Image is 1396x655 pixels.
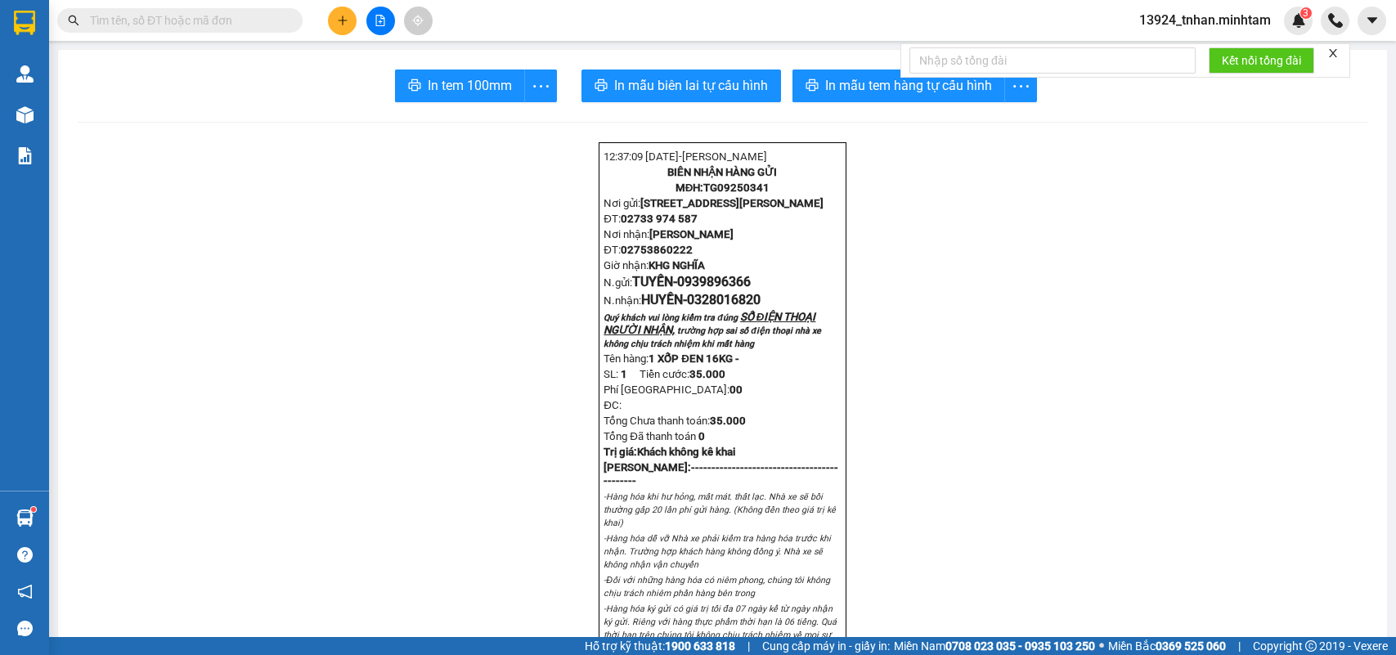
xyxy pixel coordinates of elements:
[687,292,761,307] span: 0328016820
[667,166,777,178] strong: BIÊN NHẬN HÀNG GỬI
[703,182,770,194] span: TG09250341
[698,430,705,442] span: 0
[604,311,815,336] span: SỐ ĐIỆN THOẠI NGƯỜI NHẬN,
[1126,10,1284,30] span: 13924_tnhan.minhtam
[604,446,637,458] span: Trị giá:
[604,461,838,487] strong: [PERSON_NAME]:--------------------------------------------
[637,446,735,458] span: Khách không kê khai
[604,430,696,442] span: Tổng Đã thanh toán
[1358,7,1386,35] button: caret-down
[366,7,395,35] button: file-add
[1365,13,1380,28] span: caret-down
[604,325,821,349] span: trường hợp sai số điện thoại nhà xe không chịu trách nhiệm khi mất hàng
[762,637,890,655] span: Cung cấp máy in - giấy in:
[1328,13,1343,28] img: phone-icon
[16,106,34,123] img: warehouse-icon
[640,197,824,209] span: [STREET_ADDRESS][PERSON_NAME]
[665,639,735,653] strong: 1900 633 818
[604,294,761,307] span: N.nhận:
[1004,70,1037,102] button: more
[1005,76,1036,96] span: more
[614,75,768,96] span: In mẫu biên lai tự cấu hình
[604,368,618,380] span: SL:
[621,213,698,225] span: 02733 974 587
[677,274,751,289] span: 0939896366
[792,70,1005,102] button: printerIn mẫu tem hàng tự cấu hình
[604,533,831,570] em: -Hàng hóa dễ vỡ Nhà xe phải kiểm tra hàng hóa trước khi nhận. Trường hợp khách hàng không đồng ý....
[1291,13,1306,28] img: icon-new-feature
[710,415,746,427] span: 35.000
[604,491,836,528] em: -Hàng hóa khi hư hỏng, mất mát. thất lạc. Nhà xe sẽ bồi thường gấp 20 lần phí gửi hàng. (Không đề...
[17,621,33,636] span: message
[909,47,1196,74] input: Nhập số tổng đài
[1303,7,1308,19] span: 3
[1300,7,1312,19] sup: 3
[604,150,767,163] span: 12:37:09 [DATE]-
[1108,637,1226,655] span: Miền Bắc
[729,384,743,396] strong: 0
[649,228,734,240] span: [PERSON_NAME]
[428,75,512,96] span: In tem 100mm
[1222,52,1301,70] span: Kết nối tổng đài
[1156,639,1226,653] strong: 0369 525 060
[945,639,1095,653] strong: 0708 023 035 - 0935 103 250
[641,292,687,307] span: HUYỀN-
[604,259,705,271] span: Giờ nhận:
[1327,47,1339,59] span: close
[604,352,739,365] span: Tên hàng:
[595,79,608,94] span: printer
[408,79,421,94] span: printer
[682,150,767,163] span: [PERSON_NAME]
[640,368,725,380] span: Tiền cước:
[525,76,556,96] span: more
[16,147,34,164] img: solution-icon
[604,197,824,209] span: Nơi gửi:
[649,259,705,271] span: KHG NGHĨA
[585,637,735,655] span: Hỗ trợ kỹ thuật:
[604,213,621,225] span: ĐT:
[337,15,348,26] span: plus
[581,70,781,102] button: printerIn mẫu biên lai tự cấu hình
[524,70,557,102] button: more
[894,637,1095,655] span: Miền Nam
[689,368,725,380] span: 35.000
[1238,637,1241,655] span: |
[31,507,36,512] sup: 1
[68,15,79,26] span: search
[736,384,743,396] span: 0
[632,274,751,289] span: TUYẾN-
[404,7,433,35] button: aim
[17,584,33,599] span: notification
[90,11,283,29] input: Tìm tên, số ĐT hoặc mã đơn
[604,384,743,396] span: Phí [GEOGRAPHIC_DATA]:
[747,637,750,655] span: |
[1099,643,1104,649] span: ⚪️
[17,547,33,563] span: question-circle
[604,228,734,240] span: Nơi nhận:
[604,244,621,256] span: ĐT:
[14,11,35,35] img: logo-vxr
[412,15,424,26] span: aim
[806,79,819,94] span: printer
[621,244,693,256] span: 02753860222
[1209,47,1314,74] button: Kết nối tổng đài
[604,312,738,323] span: Quý khách vui lòng kiểm tra đúng
[604,399,622,411] span: ĐC:
[16,509,34,527] img: warehouse-icon
[676,182,770,194] strong: MĐH:
[649,352,739,365] span: 1 XỐP ĐEN 16KG -
[604,575,830,599] em: -Đối với những hàng hóa có niêm phong, chúng tôi không chịu trách nhiêm phần hàng bên trong
[1305,640,1317,652] span: copyright
[395,70,525,102] button: printerIn tem 100mm
[604,415,746,427] span: Tổng Chưa thanh toán:
[621,368,627,380] span: 1
[825,75,992,96] span: In mẫu tem hàng tự cấu hình
[604,603,837,653] em: -Hàng hóa ký gửi có giá trị tối đa 07 ngày kể từ ngày nhận ký gửi. Riêng với hàng thực phẩm thời ...
[604,276,751,289] span: N.gửi:
[375,15,386,26] span: file-add
[16,65,34,83] img: warehouse-icon
[328,7,357,35] button: plus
